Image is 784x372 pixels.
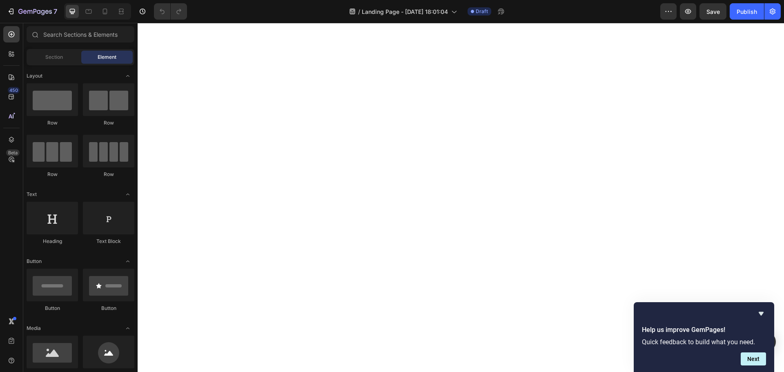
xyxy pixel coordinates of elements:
div: Text Block [83,238,134,245]
span: Toggle open [121,69,134,82]
h2: Help us improve GemPages! [642,325,766,335]
span: Button [27,258,42,265]
span: Draft [476,8,488,15]
div: Publish [737,7,757,16]
div: Row [83,119,134,127]
iframe: Design area [138,23,784,372]
span: Text [27,191,37,198]
span: Save [706,8,720,15]
span: Toggle open [121,255,134,268]
div: Beta [6,149,20,156]
button: 7 [3,3,61,20]
button: Hide survey [756,309,766,319]
div: Row [27,171,78,178]
span: Section [45,53,63,61]
div: Button [27,305,78,312]
span: Landing Page - [DATE] 18:01:04 [362,7,448,16]
div: Row [27,119,78,127]
div: Undo/Redo [154,3,187,20]
input: Search Sections & Elements [27,26,134,42]
span: Media [27,325,41,332]
div: 450 [8,87,20,94]
span: Element [98,53,116,61]
div: Help us improve GemPages! [642,309,766,365]
div: Button [83,305,134,312]
div: Row [83,171,134,178]
span: Toggle open [121,188,134,201]
div: Heading [27,238,78,245]
button: Save [699,3,726,20]
span: Toggle open [121,322,134,335]
span: / [358,7,360,16]
button: Next question [741,352,766,365]
span: Layout [27,72,42,80]
button: Publish [730,3,764,20]
p: 7 [53,7,57,16]
p: Quick feedback to build what you need. [642,338,766,346]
